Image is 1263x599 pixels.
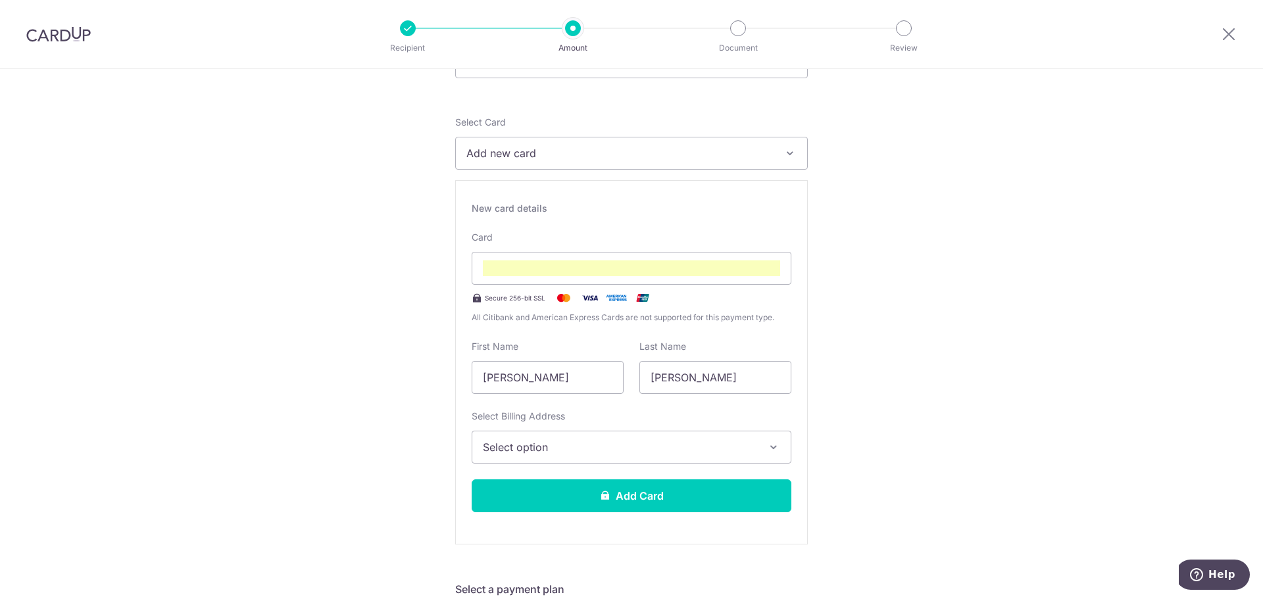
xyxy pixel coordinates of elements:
[472,479,791,512] button: Add Card
[551,290,577,306] img: Mastercard
[855,41,953,55] p: Review
[472,311,791,324] span: All Citibank and American Express Cards are not supported for this payment type.
[483,439,756,455] span: Select option
[689,41,787,55] p: Document
[26,26,91,42] img: CardUp
[485,293,545,303] span: Secure 256-bit SSL
[359,41,457,55] p: Recipient
[630,290,656,306] img: .alt.unionpay
[639,340,686,353] label: Last Name
[524,41,622,55] p: Amount
[455,137,808,170] button: Add new card
[472,202,791,215] div: New card details
[1179,560,1250,592] iframe: Opens a widget where you can find more information
[472,361,624,394] input: Cardholder First Name
[455,581,808,597] h5: Select a payment plan
[603,290,630,306] img: .alt.amex
[472,410,565,423] label: Select Billing Address
[472,431,791,464] button: Select option
[472,231,493,244] label: Card
[577,290,603,306] img: Visa
[455,116,506,128] span: translation missing: en.payables.payment_networks.credit_card.summary.labels.select_card
[472,340,518,353] label: First Name
[639,361,791,394] input: Cardholder Last Name
[483,260,780,276] iframe: Secure card payment input frame
[466,145,773,161] span: Add new card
